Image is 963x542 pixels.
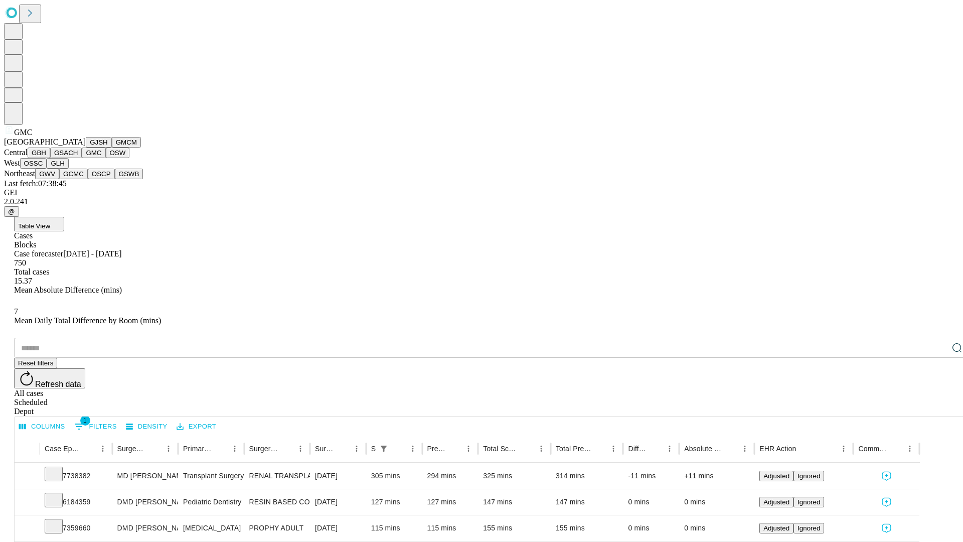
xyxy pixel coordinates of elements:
div: Difference [628,445,648,453]
div: Predicted In Room Duration [427,445,447,453]
button: GWV [35,169,59,179]
span: [DATE] - [DATE] [63,249,121,258]
button: Menu [293,442,307,456]
div: 6184359 [45,489,107,515]
div: 0 mins [628,489,674,515]
div: DMD [PERSON_NAME] Dmd [117,515,173,541]
div: Total Predicted Duration [556,445,592,453]
div: RESIN BASED COMPOSITE 2 SURFACES, POSTERIOR [249,489,305,515]
button: Menu [534,442,548,456]
button: GJSH [86,137,112,148]
span: @ [8,208,15,215]
button: Menu [461,442,475,456]
span: 1 [80,416,90,426]
div: 147 mins [483,489,546,515]
button: GSWB [115,169,143,179]
span: Adjusted [763,498,789,506]
div: 0 mins [628,515,674,541]
div: Case Epic Id [45,445,81,453]
div: 115 mins [427,515,473,541]
span: Refresh data [35,380,81,388]
button: Sort [592,442,606,456]
span: Case forecaster [14,249,63,258]
button: GSACH [50,148,82,158]
div: [DATE] [315,515,361,541]
span: 15.37 [14,277,32,285]
button: Ignored [793,523,824,533]
div: Absolute Difference [684,445,723,453]
div: Surgery Date [315,445,335,453]
span: Total cases [14,267,49,276]
div: [DATE] [315,489,361,515]
span: Central [4,148,28,157]
div: 115 mins [371,515,417,541]
div: 7359660 [45,515,107,541]
div: 127 mins [371,489,417,515]
span: Northeast [4,169,35,178]
button: @ [4,206,19,217]
button: Sort [520,442,534,456]
div: Pediatric Dentistry [183,489,239,515]
button: Menu [96,442,110,456]
button: OSSC [20,158,47,169]
div: 314 mins [556,463,618,489]
span: GMC [14,128,32,137]
button: Menu [162,442,176,456]
button: Export [174,419,219,435]
button: Sort [214,442,228,456]
button: Adjusted [759,523,793,533]
div: PROPHY ADULT [249,515,305,541]
button: Menu [350,442,364,456]
button: Adjusted [759,471,793,481]
div: 325 mins [483,463,546,489]
span: Last fetch: 07:38:45 [4,179,67,188]
button: GLH [47,158,68,169]
button: GBH [28,148,50,158]
button: Sort [889,442,903,456]
div: EHR Action [759,445,796,453]
div: 305 mins [371,463,417,489]
div: [MEDICAL_DATA] [183,515,239,541]
button: Table View [14,217,64,231]
button: GMC [82,148,105,158]
div: 155 mins [556,515,618,541]
div: +11 mins [684,463,749,489]
span: 750 [14,258,26,267]
div: -11 mins [628,463,674,489]
div: RENAL TRANSPLANT [249,463,305,489]
button: Expand [20,520,35,537]
button: OSCP [88,169,115,179]
div: Comments [858,445,887,453]
span: Ignored [797,472,820,480]
div: Surgery Name [249,445,278,453]
button: Sort [724,442,738,456]
button: OSW [106,148,130,158]
button: Menu [837,442,851,456]
button: Sort [279,442,293,456]
div: 0 mins [684,489,749,515]
button: Menu [606,442,620,456]
button: Show filters [72,419,119,435]
button: Sort [147,442,162,456]
button: Menu [903,442,917,456]
span: Ignored [797,498,820,506]
div: DMD [PERSON_NAME] Dmd [117,489,173,515]
button: Reset filters [14,358,57,368]
div: Surgeon Name [117,445,146,453]
div: 294 mins [427,463,473,489]
button: Ignored [793,471,824,481]
button: Sort [82,442,96,456]
span: 7 [14,307,18,316]
span: Table View [18,222,50,230]
span: Adjusted [763,524,789,532]
div: 1 active filter [377,442,391,456]
button: Expand [20,468,35,485]
span: Adjusted [763,472,789,480]
button: Ignored [793,497,824,507]
div: 155 mins [483,515,546,541]
div: Primary Service [183,445,212,453]
button: GMCM [112,137,141,148]
span: Mean Absolute Difference (mins) [14,286,122,294]
button: Select columns [17,419,68,435]
div: [DATE] [315,463,361,489]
